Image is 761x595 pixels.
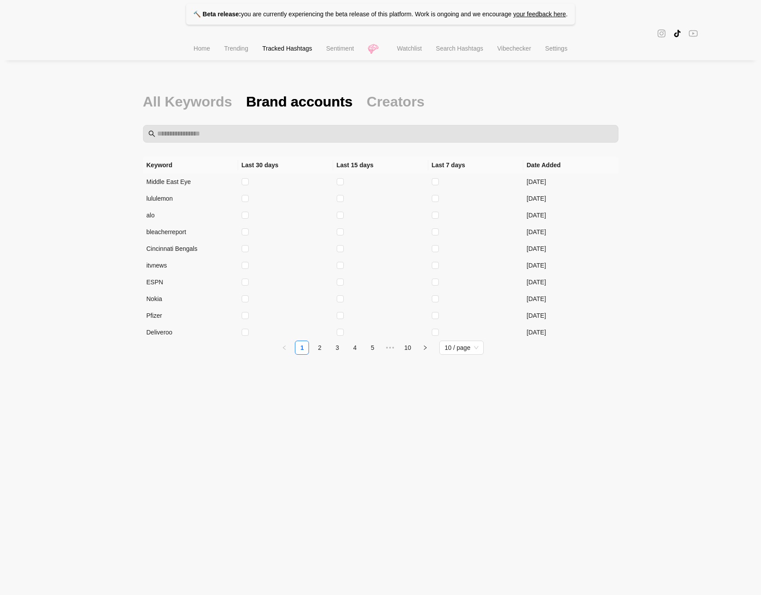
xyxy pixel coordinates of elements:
span: Sentiment [326,45,354,52]
td: Deliveroo [143,324,238,341]
th: Last 15 days [333,157,428,173]
button: left [277,341,291,355]
strong: 🔨 Beta release: [193,11,241,18]
td: [DATE] [523,257,618,274]
span: right [423,345,428,350]
li: 4 [348,341,362,355]
span: instagram [657,28,666,38]
td: bleacherreport [143,224,238,240]
span: left [282,345,287,350]
span: All Keywords [143,92,232,111]
a: your feedback here [513,11,566,18]
span: search [148,130,155,137]
li: 1 [295,341,309,355]
span: Creators [367,92,425,111]
li: 3 [330,341,344,355]
td: [DATE] [523,173,618,190]
td: Middle East Eye [143,173,238,190]
span: 10 / page [445,341,478,354]
a: 3 [331,341,344,354]
a: 2 [313,341,326,354]
td: [DATE] [523,207,618,224]
td: [DATE] [523,307,618,324]
span: Trending [224,45,248,52]
td: [DATE] [523,290,618,307]
div: Page Size [439,341,483,355]
td: ESPN [143,274,238,290]
span: Home [194,45,210,52]
th: Keyword [143,157,238,173]
span: Vibechecker [497,45,531,52]
span: Search Hashtags [436,45,483,52]
th: Date Added [523,157,618,173]
a: 4 [348,341,361,354]
th: Last 7 days [428,157,523,173]
a: 10 [401,341,414,354]
button: right [418,341,432,355]
td: Pfizer [143,307,238,324]
a: 1 [295,341,309,354]
p: you are currently experiencing the beta release of this platform. Work is ongoing and we encourage . [186,4,574,25]
li: 5 [365,341,379,355]
span: ••• [383,341,397,355]
span: youtube [689,28,698,38]
td: [DATE] [523,190,618,207]
td: itvnews [143,257,238,274]
li: 2 [312,341,327,355]
span: Settings [545,45,568,52]
td: [DATE] [523,274,618,290]
a: 5 [366,341,379,354]
span: Tracked Hashtags [262,45,312,52]
span: Watchlist [397,45,422,52]
td: [DATE] [523,224,618,240]
li: Previous Page [277,341,291,355]
td: Nokia [143,290,238,307]
li: Next Page [418,341,432,355]
th: Last 30 days [238,157,333,173]
li: 10 [401,341,415,355]
li: Next 5 Pages [383,341,397,355]
td: [DATE] [523,324,618,341]
td: alo [143,207,238,224]
td: Cincinnati Bengals [143,240,238,257]
span: Brand accounts [246,92,353,111]
td: [DATE] [523,240,618,257]
td: lululemon [143,190,238,207]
